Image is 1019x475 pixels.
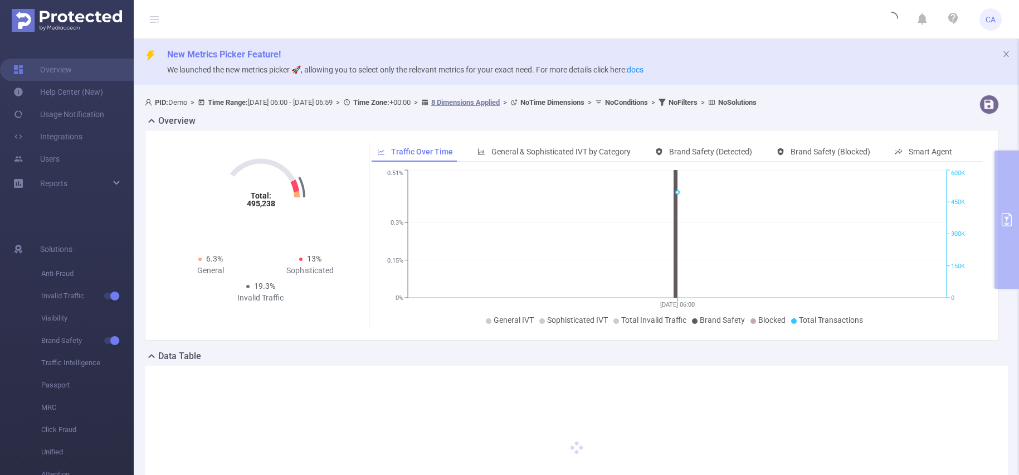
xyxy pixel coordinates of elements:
i: icon: close [1002,50,1010,58]
u: 8 Dimensions Applied [431,98,500,106]
b: Time Zone: [353,98,389,106]
span: Traffic Over Time [391,147,453,156]
span: We launched the new metrics picker 🚀, allowing you to select only the relevant metrics for your e... [167,65,643,74]
div: Invalid Traffic [211,292,310,304]
span: Sophisticated IVT [547,316,608,324]
a: Help Center (New) [13,81,103,103]
span: Total Invalid Traffic [621,316,686,324]
span: Unified [41,441,134,463]
span: 6.3% [206,254,223,263]
div: General [161,265,261,277]
span: Brand Safety (Detected) [669,147,752,156]
span: Reports [40,179,67,188]
span: Traffic Intelligence [41,352,134,374]
span: Brand Safety (Blocked) [791,147,870,156]
tspan: 0.15% [387,257,403,264]
span: Anti-Fraud [41,263,134,285]
tspan: 0% [396,294,403,302]
tspan: 0.51% [387,170,403,177]
span: Solutions [40,238,72,260]
tspan: 300K [951,231,965,238]
div: Sophisticated [261,265,360,277]
tspan: Total: [250,191,271,200]
a: Reports [40,172,67,195]
a: Usage Notification [13,103,104,125]
span: Total Transactions [799,316,863,324]
span: Click Fraud [41,419,134,441]
a: Integrations [13,125,82,148]
span: > [648,98,659,106]
span: Smart Agent [909,147,952,156]
tspan: 0 [951,294,954,302]
tspan: 450K [951,198,965,206]
span: > [333,98,343,106]
tspan: 495,238 [246,199,275,208]
i: icon: loading [885,12,898,27]
span: Blocked [758,316,786,324]
tspan: 600K [951,170,965,177]
a: docs [627,65,643,74]
span: Demo [DATE] 06:00 - [DATE] 06:59 +00:00 [145,98,757,106]
b: No Solutions [718,98,757,106]
span: General & Sophisticated IVT by Category [491,147,631,156]
i: icon: thunderbolt [145,50,156,61]
span: Brand Safety [700,316,745,324]
i: icon: line-chart [377,148,385,156]
span: MRC [41,396,134,419]
span: > [411,98,421,106]
span: 19.3% [254,282,275,290]
b: No Filters [669,98,698,106]
img: Protected Media [12,9,122,32]
span: > [500,98,510,106]
span: Invalid Traffic [41,285,134,307]
span: Brand Safety [41,329,134,352]
b: No Time Dimensions [520,98,584,106]
span: Visibility [41,307,134,329]
span: New Metrics Picker Feature! [167,49,281,60]
i: icon: user [145,99,155,106]
tspan: 0.3% [391,219,403,226]
span: 13% [307,254,321,263]
b: PID: [155,98,168,106]
button: icon: close [1002,48,1010,60]
span: > [584,98,595,106]
h2: Overview [158,114,196,128]
a: Overview [13,59,72,81]
span: CA [986,8,996,31]
span: Passport [41,374,134,396]
tspan: 150K [951,263,965,270]
h2: Data Table [158,350,201,363]
b: No Conditions [605,98,648,106]
span: General IVT [494,316,534,324]
b: Time Range: [208,98,248,106]
tspan: [DATE] 06:00 [660,301,695,308]
i: icon: bar-chart [477,148,485,156]
a: Users [13,148,60,170]
span: > [698,98,708,106]
span: > [187,98,198,106]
